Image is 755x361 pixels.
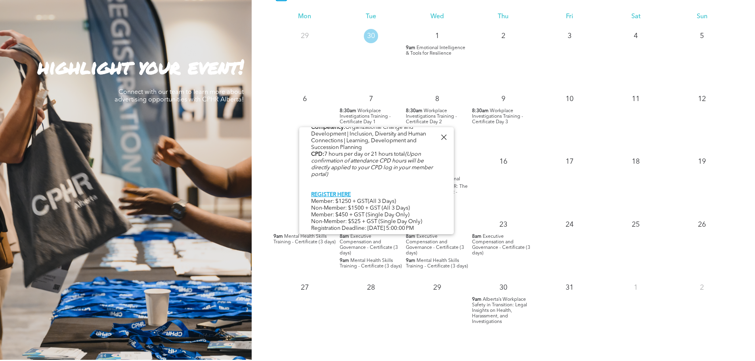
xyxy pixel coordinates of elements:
div: Fri [537,13,603,21]
span: Connect with our team to learn more about advertising opportunities with CPHR Alberta! [115,89,244,103]
p: 18 [629,155,643,169]
p: 5 [695,29,709,43]
span: Executive Compensation and Governance - Certificate (3 days) [406,234,464,256]
span: 8am [472,234,482,239]
div: Tue [338,13,404,21]
p: 17 [562,155,577,169]
span: 9am [273,234,283,239]
p: 20 [298,218,312,232]
p: 2 [496,29,510,43]
span: 9am [406,258,415,264]
p: 30 [364,29,378,43]
p: 30 [496,281,510,295]
span: Workplace Investigations Training - Certificate Day 2 [406,109,457,124]
p: 12 [695,92,709,106]
p: 25 [629,218,643,232]
b: Competency: [311,124,345,130]
p: 27 [298,281,312,295]
p: 31 [562,281,577,295]
p: 7 [364,92,378,106]
div: Mon [271,13,338,21]
a: REGISTER HERE [311,192,351,197]
p: 19 [695,155,709,169]
p: 2 [695,281,709,295]
div: Thu [470,13,536,21]
p: 1 [430,29,444,43]
span: 8:30am [406,108,422,114]
p: 13 [298,155,312,169]
p: 8 [430,92,444,106]
p: 26 [695,218,709,232]
div: Sat [603,13,669,21]
span: Emotional Intelligence & Tools for Resilience [406,46,465,56]
p: 4 [629,29,643,43]
strong: highlight your event! [38,52,244,80]
span: Workplace Investigations Training - Certificate Day 1 [340,109,391,124]
span: Workplace Investigations Training - Certificate Day 3 [472,109,523,124]
p: 9 [496,92,510,106]
p: 28 [364,281,378,295]
span: 9am [340,258,349,264]
span: Executive Compensation and Governance - Certificate (3 days) [340,234,398,256]
span: 9am [406,45,415,51]
div: Wed [404,13,470,21]
span: 8:30am [472,108,489,114]
p: 29 [298,29,312,43]
span: Mental Health Skills Training - Certificate (3 days) [406,258,468,269]
span: Alberta’s Workplace Safety in Transition: Legal Insights on Health, Harassment, and Investigations [472,297,527,324]
p: 23 [496,218,510,232]
b: CPD: [311,151,324,157]
span: Mental Health Skills Training - Certificate (3 days) [273,234,336,244]
p: 11 [629,92,643,106]
p: 3 [562,29,577,43]
p: 24 [562,218,577,232]
span: 8:30am [340,108,356,114]
p: 16 [496,155,510,169]
span: Mental Health Skills Training - Certificate (3 days) [340,258,402,269]
i: (Upon confirmation of attendance CPD hours will be directly applied to your CPD log in your membe... [311,151,433,177]
p: 1 [629,281,643,295]
p: 29 [430,281,444,295]
span: 8am [340,234,349,239]
p: 10 [562,92,577,106]
span: Executive Compensation and Governance - Certificate (3 days) [472,234,530,256]
span: 9am [472,297,482,302]
p: 6 [298,92,312,106]
div: Sun [669,13,735,21]
span: 8am [406,234,415,239]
